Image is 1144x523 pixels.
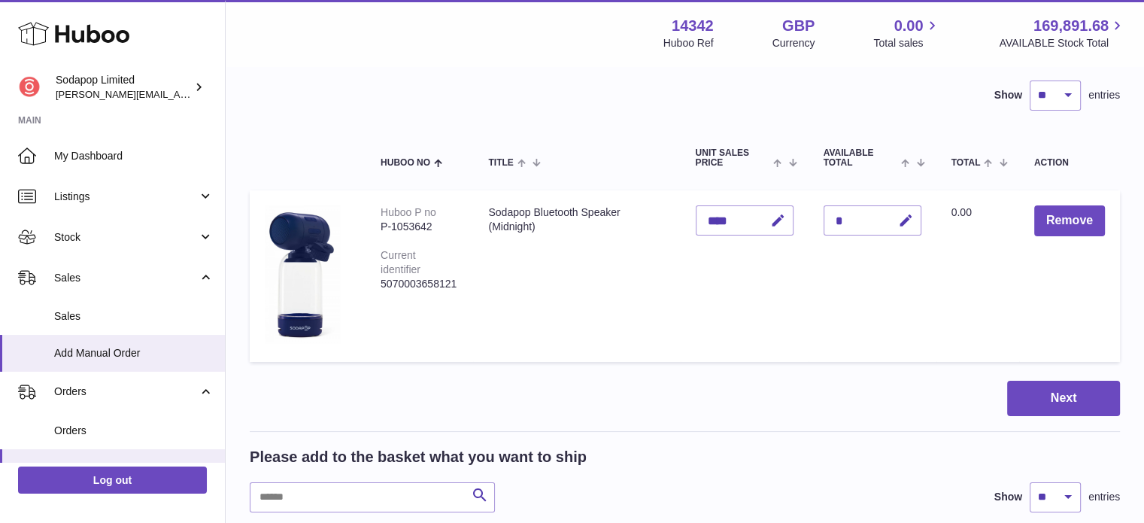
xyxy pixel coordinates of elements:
[265,205,340,343] img: Sodapop Bluetooth Speaker (Midnight)
[381,206,436,218] div: Huboo P no
[1034,158,1105,168] div: Action
[951,158,981,168] span: Total
[782,16,815,36] strong: GBP
[1007,381,1120,416] button: Next
[381,277,458,291] div: 5070003658121
[824,148,898,168] span: AVAILABLE Total
[999,16,1126,50] a: 169,891.68 AVAILABLE Stock Total
[54,385,198,399] span: Orders
[663,36,714,50] div: Huboo Ref
[1033,16,1109,36] span: 169,891.68
[54,271,198,285] span: Sales
[54,149,214,163] span: My Dashboard
[18,467,207,494] a: Log out
[250,447,587,467] h2: Please add to the basket what you want to ship
[381,158,430,168] span: Huboo no
[54,346,214,360] span: Add Manual Order
[1088,490,1120,504] span: entries
[1034,205,1105,236] button: Remove
[696,148,770,168] span: Unit Sales Price
[873,16,940,50] a: 0.00 Total sales
[56,88,302,100] span: [PERSON_NAME][EMAIL_ADDRESS][DOMAIN_NAME]
[1088,88,1120,102] span: entries
[473,190,680,362] td: Sodapop Bluetooth Speaker (Midnight)
[672,16,714,36] strong: 14342
[56,73,191,102] div: Sodapop Limited
[54,230,198,245] span: Stock
[54,424,214,438] span: Orders
[54,190,198,204] span: Listings
[18,76,41,99] img: david@sodapop-audio.co.uk
[54,461,214,475] span: Add Manual Order
[999,36,1126,50] span: AVAILABLE Stock Total
[381,249,420,275] div: Current identifier
[772,36,815,50] div: Currency
[894,16,924,36] span: 0.00
[381,220,458,234] div: P-1053642
[951,206,972,218] span: 0.00
[488,158,513,168] span: Title
[994,88,1022,102] label: Show
[54,309,214,324] span: Sales
[873,36,940,50] span: Total sales
[994,490,1022,504] label: Show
